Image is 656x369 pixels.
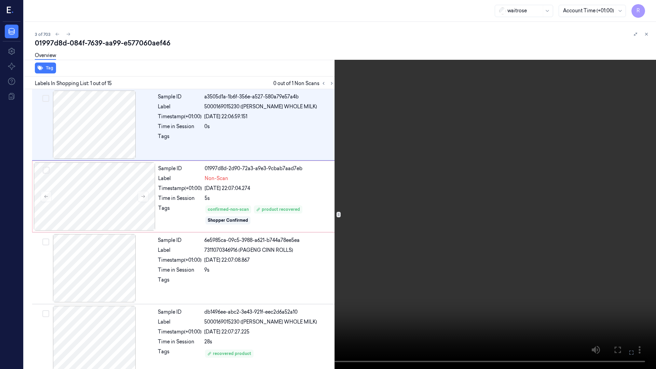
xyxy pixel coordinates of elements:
a: Overview [35,52,56,60]
div: Time in Session [158,123,202,130]
div: Time in Session [158,338,202,345]
button: Select row [42,310,49,317]
div: Sample ID [158,165,202,172]
button: Tag [35,63,56,73]
div: 9s [204,266,334,274]
button: Select row [42,95,49,102]
div: confirmed-non-scan [208,206,249,213]
div: [DATE] 22:07:08.867 [204,257,334,264]
span: Non-Scan [205,175,228,182]
span: 3 of 703 [35,31,51,37]
div: [DATE] 22:07:04.274 [205,185,334,192]
div: Time in Session [158,195,202,202]
span: 5000169015230 ([PERSON_NAME] WHOLE MILK) [204,103,317,110]
div: db1496ee-abc2-3e43-921f-eec2d6a52a10 [204,309,334,316]
div: product recovered [256,206,300,213]
div: [DATE] 22:06:59.151 [204,113,334,120]
div: Sample ID [158,309,202,316]
button: Select row [42,238,49,245]
button: R [631,4,645,18]
span: 0 out of 1 Non Scans [273,79,336,87]
div: 6e5985ca-09c5-3988-a621-b744a78ee5ea [204,237,334,244]
div: recovered product [207,351,251,357]
div: Label [158,103,202,110]
div: Timestamp (+01:00) [158,328,202,336]
div: Sample ID [158,93,202,100]
span: 5000169015230 ([PERSON_NAME] WHOLE MILK) [204,318,317,326]
div: Timestamp (+01:00) [158,113,202,120]
span: Labels In Shopping List: 1 out of 15 [35,80,112,87]
div: 01997d8d-2d90-72a3-a9e3-9cbab7aad7eb [205,165,334,172]
div: Label [158,247,202,254]
div: Label [158,175,202,182]
div: Tags [158,276,202,287]
div: [DATE] 22:07:27.225 [204,328,334,336]
div: Shopper Confirmed [208,217,248,223]
div: Timestamp (+01:00) [158,185,202,192]
button: Select row [43,167,50,174]
div: 5s [205,195,334,202]
div: Timestamp (+01:00) [158,257,202,264]
div: 28s [204,338,334,345]
div: Tags [158,348,202,359]
div: a3505d1a-1b6f-356e-a527-580a79e57a4b [204,93,334,100]
div: Time in Session [158,266,202,274]
div: 01997d8d-084f-7639-aa99-e577060aef46 [35,38,651,48]
div: Tags [158,133,202,144]
span: 7311070346916 (PAGENG CINN ROLLS) [204,247,293,254]
div: Tags [158,205,202,225]
div: Label [158,318,202,326]
div: 0s [204,123,334,130]
div: Sample ID [158,237,202,244]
